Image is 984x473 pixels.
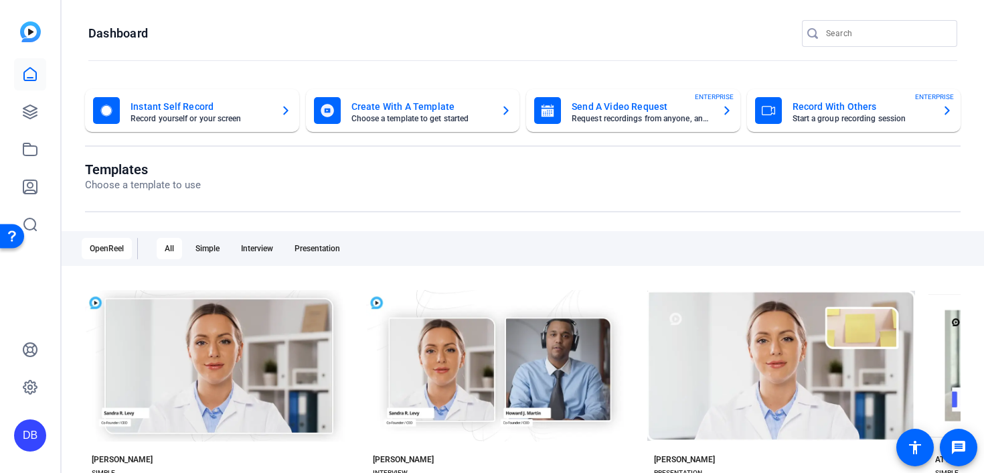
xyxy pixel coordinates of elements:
[233,238,281,259] div: Interview
[14,419,46,452] div: DB
[951,440,967,456] mat-icon: message
[88,25,148,42] h1: Dashboard
[85,178,201,193] p: Choose a template to use
[187,238,228,259] div: Simple
[157,238,182,259] div: All
[793,98,932,115] mat-card-title: Record With Others
[92,454,153,465] div: [PERSON_NAME]
[654,454,715,465] div: [PERSON_NAME]
[826,25,947,42] input: Search
[915,92,954,102] span: ENTERPRISE
[85,161,201,178] h1: Templates
[82,238,132,259] div: OpenReel
[20,21,41,42] img: blue-gradient.svg
[793,115,932,123] mat-card-subtitle: Start a group recording session
[907,440,923,456] mat-icon: accessibility
[935,454,967,465] div: ATTICUS
[373,454,434,465] div: [PERSON_NAME]
[131,115,270,123] mat-card-subtitle: Record yourself or your screen
[131,98,270,115] mat-card-title: Instant Self Record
